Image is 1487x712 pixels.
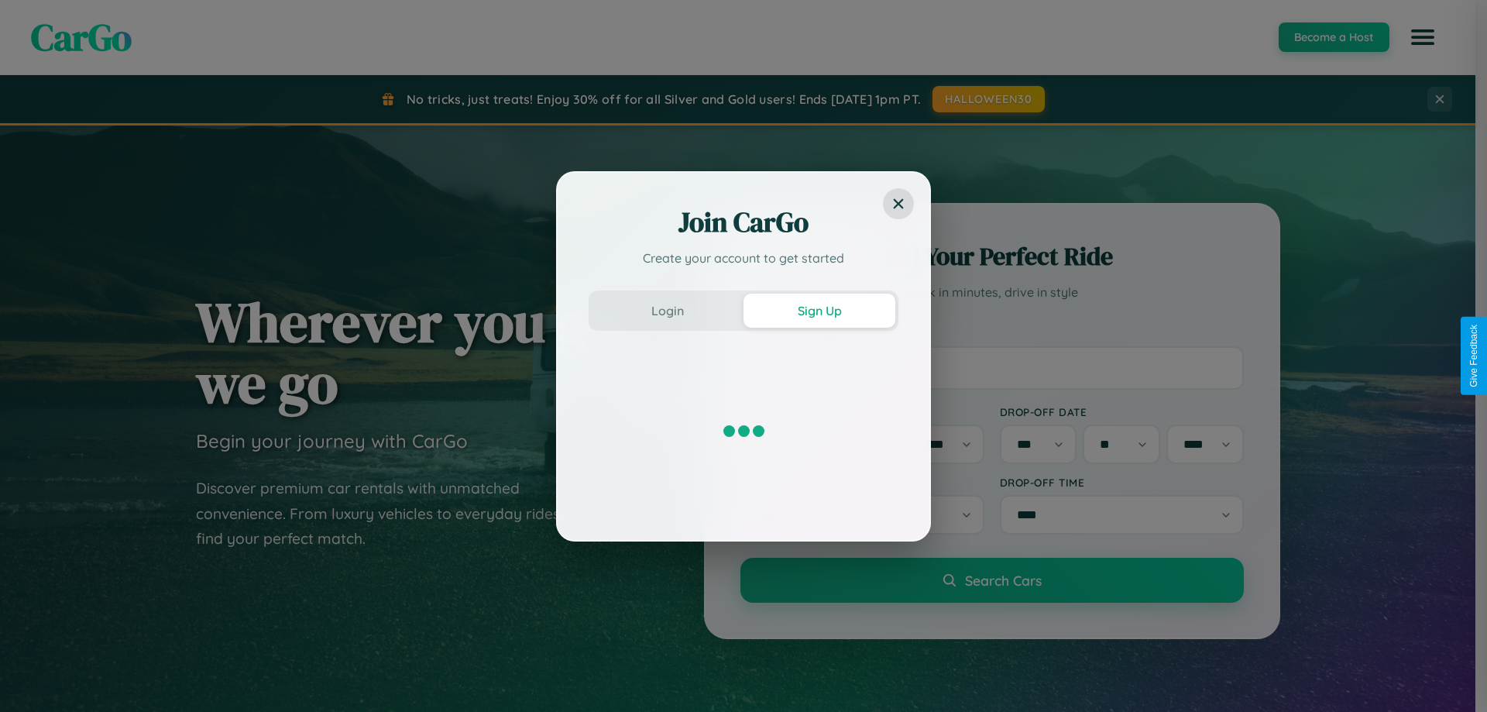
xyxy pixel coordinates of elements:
button: Login [592,294,743,328]
p: Create your account to get started [589,249,898,267]
h2: Join CarGo [589,204,898,241]
iframe: Intercom live chat [15,659,53,697]
div: Give Feedback [1468,325,1479,387]
button: Sign Up [743,294,895,328]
